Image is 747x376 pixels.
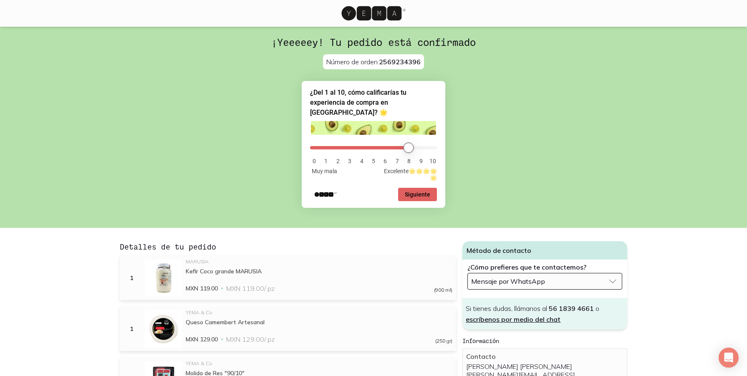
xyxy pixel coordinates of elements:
[120,241,456,252] h3: Detalles de tu pedido
[226,335,275,343] span: MXN 129.00 / pz
[393,158,401,164] li: 7
[226,284,275,293] span: MXN 119.00 / pz
[549,304,594,313] a: 56 1839 4661
[186,284,218,293] span: MXN 119.00
[405,158,413,164] li: 8
[121,325,141,333] div: 1
[186,335,218,343] span: MXN 129.00
[322,158,330,164] li: 1
[381,168,437,181] span: Excelente🌟🌟🌟🌟🌟
[323,54,424,69] p: Número de orden:
[471,277,545,285] span: Mensaje por WhatsApp
[467,263,622,271] label: ¿Cómo prefieres que te contactemos?
[435,338,452,343] span: (250 gr)
[358,158,366,164] li: 4
[346,158,354,164] li: 3
[186,259,452,264] div: MARUSIA
[466,315,560,323] span: escríbenos por medio del chat
[186,361,452,366] div: YEMA & Co
[145,310,182,348] img: Queso Camembert Artesanal
[312,168,337,181] span: Muy mala
[417,158,425,164] li: 9
[369,158,378,164] li: 5
[434,288,452,293] span: (900 ml)
[467,273,622,290] button: Mensaje por WhatsApp
[121,310,452,348] a: 1Queso Camembert ArtesanalYEMA & CoQueso Camembert ArtesanalMXN 129.00MXN 129.00/ pz(250 gr)
[398,188,437,201] button: Siguiente pregunta
[466,303,624,325] p: Si tienes dudas, llámanos al o
[186,310,452,315] div: YEMA & Co
[466,362,623,371] p: [PERSON_NAME] [PERSON_NAME]
[466,352,623,361] p: Contacto
[462,336,627,345] h5: Información
[186,318,452,326] div: Queso Camembert Artesanal
[379,58,421,66] span: 2569234396
[719,348,739,368] div: Open Intercom Messenger
[121,259,452,297] a: 1Kefir Coco grande MARUSIAMARUSIAKefir Coco grande MARUSIAMXN 119.00MXN 119.00/ pz(900 ml)
[462,241,627,260] h4: Método de contacto
[145,259,182,297] img: Kefir Coco grande MARUSIA
[429,158,437,164] li: 10
[310,158,318,164] li: 0
[334,158,342,164] li: 2
[381,158,389,164] li: 6
[121,274,141,282] div: 1
[310,140,437,181] div: ¿Del 1 al 10, cómo calificarías tu experiencia de compra en YEMA? 🌟 Select an option from 0 to 10...
[310,88,437,118] h2: ¿Del 1 al 10, cómo calificarías tu experiencia de compra en YEMA? 🌟 Select an option from 0 to 10...
[186,267,452,275] div: Kefir Coco grande MARUSIA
